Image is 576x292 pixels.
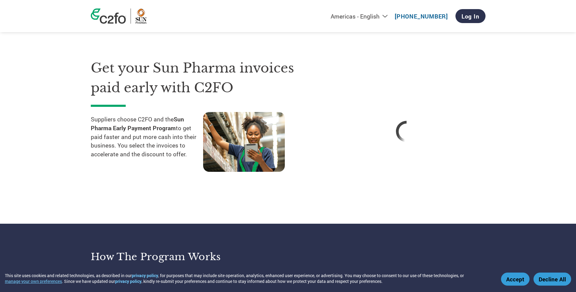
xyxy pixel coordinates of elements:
[395,12,448,20] a: [PHONE_NUMBER]
[533,273,571,286] button: Decline All
[5,273,492,284] div: This site uses cookies and related technologies, as described in our , for purposes that may incl...
[91,251,281,263] h3: How the program works
[203,112,285,172] img: supply chain worker
[91,115,184,132] strong: Sun Pharma Early Payment Program
[5,278,62,284] button: manage your own preferences
[91,58,309,97] h1: Get your Sun Pharma invoices paid early with C2FO
[91,115,203,167] p: Suppliers choose C2FO and the to get paid faster and put more cash into their business. You selec...
[455,9,486,23] a: Log In
[132,273,158,278] a: privacy policy
[91,8,126,24] img: c2fo logo
[115,278,141,284] a: privacy policy
[135,8,147,24] img: Sun Pharma
[501,273,530,286] button: Accept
